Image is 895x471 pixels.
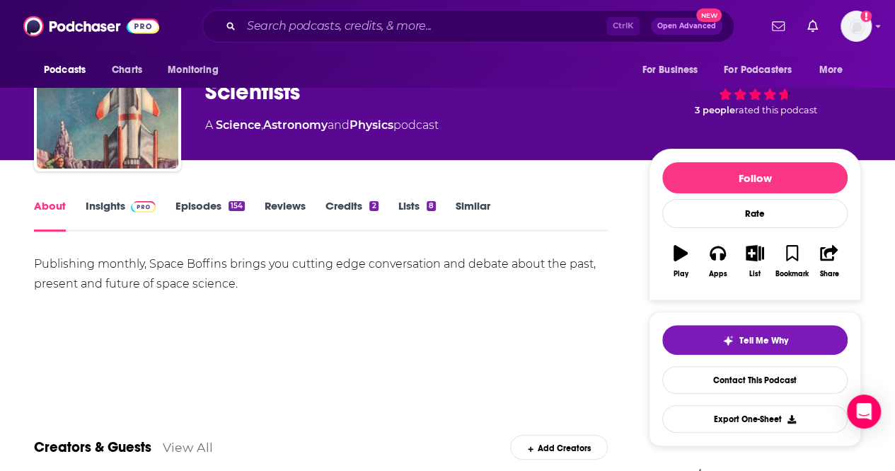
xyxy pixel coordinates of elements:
[739,335,788,346] span: Tell Me Why
[662,366,848,394] a: Contact This Podcast
[847,395,881,429] div: Open Intercom Messenger
[749,270,761,278] div: List
[163,440,213,455] a: View All
[510,435,607,460] div: Add Creators
[819,60,843,80] span: More
[695,105,735,115] span: 3 people
[456,199,490,232] a: Similar
[175,199,245,232] a: Episodes154
[841,11,872,42] span: Logged in as dmessina
[722,335,734,346] img: tell me why sparkle
[699,236,736,287] button: Apps
[709,270,727,278] div: Apps
[103,57,151,84] a: Charts
[350,118,393,132] a: Physics
[841,11,872,42] img: User Profile
[328,118,350,132] span: and
[642,60,698,80] span: For Business
[657,23,716,30] span: Open Advanced
[775,270,809,278] div: Bookmark
[841,11,872,42] button: Show profile menu
[112,60,142,80] span: Charts
[651,18,722,35] button: Open AdvancedNew
[696,8,722,22] span: New
[811,236,848,287] button: Share
[265,199,306,232] a: Reviews
[724,60,792,80] span: For Podcasters
[632,57,715,84] button: open menu
[131,201,156,212] img: Podchaser Pro
[427,201,436,211] div: 8
[819,270,838,278] div: Share
[325,199,378,232] a: Credits2
[34,438,151,456] a: Creators & Guests
[86,199,156,232] a: InsightsPodchaser Pro
[205,117,439,134] div: A podcast
[809,57,861,84] button: open menu
[44,60,86,80] span: Podcasts
[158,57,236,84] button: open menu
[34,254,608,294] div: Publishing monthly, Space Boffins brings you cutting edge conversation and debate about the past,...
[202,10,734,42] div: Search podcasts, credits, & more...
[735,105,817,115] span: rated this podcast
[261,118,263,132] span: ,
[662,199,848,228] div: Rate
[662,325,848,355] button: tell me why sparkleTell Me Why
[229,201,245,211] div: 154
[168,60,218,80] span: Monitoring
[263,118,328,132] a: Astronomy
[662,405,848,433] button: Export One-Sheet
[662,162,848,193] button: Follow
[23,13,159,40] img: Podchaser - Follow, Share and Rate Podcasts
[674,270,688,278] div: Play
[216,118,261,132] a: Science
[369,201,378,211] div: 2
[860,11,872,22] svg: Add a profile image
[37,27,178,169] img: Space Boffins, from the Naked Scientists
[34,199,66,232] a: About
[802,14,824,38] a: Show notifications dropdown
[662,236,699,287] button: Play
[398,199,436,232] a: Lists8
[606,17,640,35] span: Ctrl K
[241,15,606,38] input: Search podcasts, credits, & more...
[737,236,773,287] button: List
[715,57,812,84] button: open menu
[773,236,810,287] button: Bookmark
[34,57,104,84] button: open menu
[766,14,790,38] a: Show notifications dropdown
